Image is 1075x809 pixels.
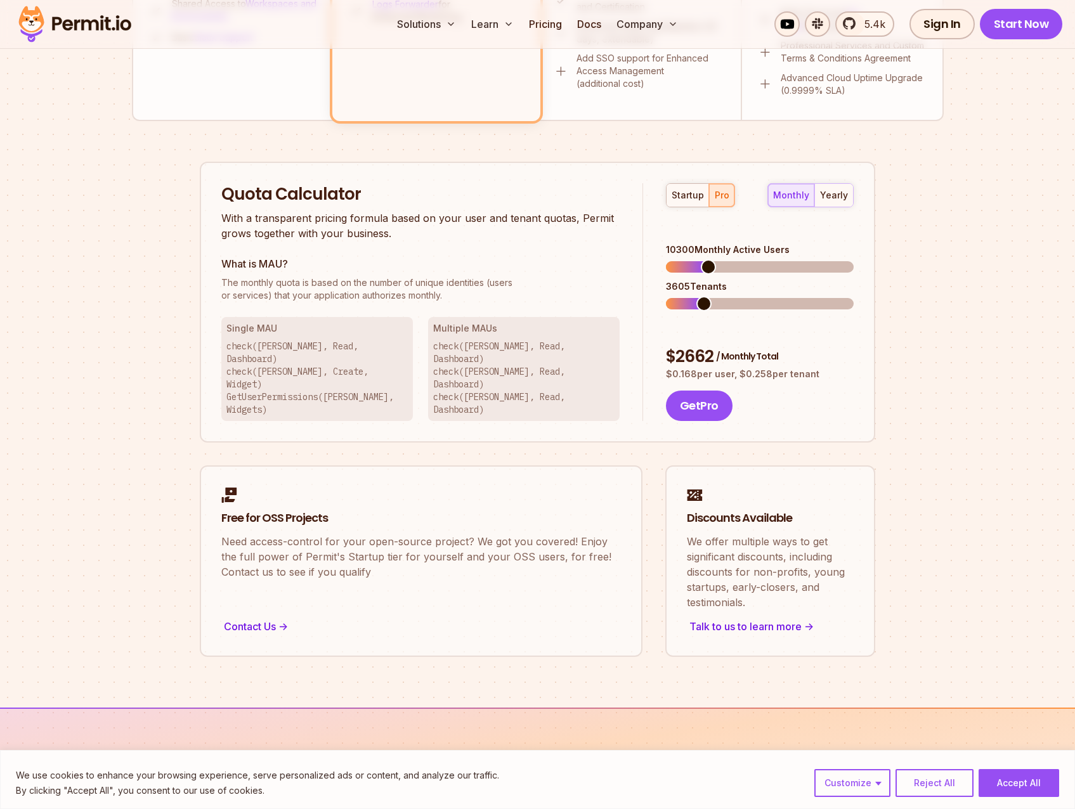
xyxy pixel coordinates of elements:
[572,11,606,37] a: Docs
[13,3,137,46] img: Permit logo
[781,72,927,97] p: Advanced Cloud Uptime Upgrade (0.9999% SLA)
[221,276,620,302] p: or services) that your application authorizes monthly.
[433,340,615,416] p: check([PERSON_NAME], Read, Dashboard) check([PERSON_NAME], Read, Dashboard) check([PERSON_NAME], ...
[221,256,620,271] h3: What is MAU?
[687,618,854,635] div: Talk to us to learn more
[392,11,461,37] button: Solutions
[665,465,875,657] a: Discounts AvailableWe offer multiple ways to get significant discounts, including discounts for n...
[524,11,567,37] a: Pricing
[687,510,854,526] h2: Discounts Available
[278,619,288,634] span: ->
[221,510,621,526] h2: Free for OSS Projects
[814,769,890,797] button: Customize
[16,768,499,783] p: We use cookies to enhance your browsing experience, serve personalized ads or content, and analyz...
[466,11,519,37] button: Learn
[221,210,620,241] p: With a transparent pricing formula based on your user and tenant quotas, Permit grows together wi...
[221,534,621,579] p: Need access-control for your open-source project? We got you covered! Enjoy the full power of Per...
[226,322,408,335] h3: Single MAU
[857,16,885,32] span: 5.4k
[716,350,778,363] span: / Monthly Total
[672,189,704,202] div: startup
[666,346,854,368] div: $ 2662
[221,276,620,289] span: The monthly quota is based on the number of unique identities (users
[980,9,1063,39] a: Start Now
[666,280,854,293] div: 3605 Tenants
[577,52,726,90] p: Add SSO support for Enhanced Access Management (additional cost)
[433,322,615,335] h3: Multiple MAUs
[804,619,814,634] span: ->
[221,183,620,206] h2: Quota Calculator
[666,391,733,421] button: GetPro
[820,189,848,202] div: yearly
[835,11,894,37] a: 5.4k
[221,618,621,635] div: Contact Us
[16,783,499,798] p: By clicking "Accept All", you consent to our use of cookies.
[611,11,683,37] button: Company
[226,340,408,416] p: check([PERSON_NAME], Read, Dashboard) check([PERSON_NAME], Create, Widget) GetUserPermissions([PE...
[909,9,975,39] a: Sign In
[979,769,1059,797] button: Accept All
[666,368,854,380] p: $ 0.168 per user, $ 0.258 per tenant
[200,465,642,657] a: Free for OSS ProjectsNeed access-control for your open-source project? We got you covered! Enjoy ...
[666,243,854,256] div: 10300 Monthly Active Users
[687,534,854,610] p: We offer multiple ways to get significant discounts, including discounts for non-profits, young s...
[896,769,974,797] button: Reject All
[781,39,927,65] p: Professional Services and Custom Terms & Conditions Agreement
